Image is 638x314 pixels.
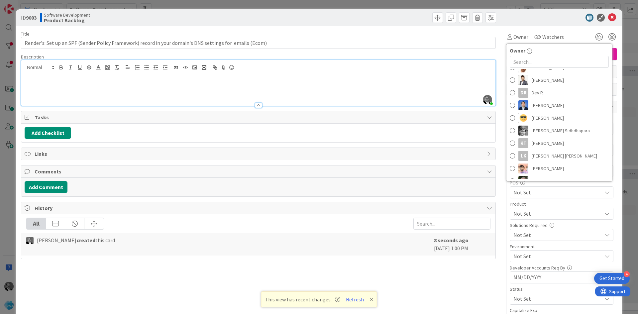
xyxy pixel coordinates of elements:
span: Links [35,150,483,158]
span: [PERSON_NAME] [532,163,564,173]
a: DRDev R [506,86,612,99]
span: [PERSON_NAME] [532,176,564,186]
button: Refresh [344,295,366,304]
span: History [35,204,483,212]
img: RT [518,176,528,186]
div: Developer Accounts Req By [510,265,613,270]
span: [PERSON_NAME] Sidhdhapara [532,126,590,136]
span: Tasks [35,113,483,121]
img: BR [518,75,528,85]
div: Solutions Required [510,223,613,228]
span: Watchers [542,33,564,41]
img: JK [518,113,528,123]
a: JK[PERSON_NAME] [506,112,612,124]
span: Not Set [513,294,598,303]
div: Status [510,287,613,291]
span: [PERSON_NAME] [532,138,564,148]
button: Add Checklist [25,127,71,139]
input: Search... [413,218,490,230]
a: KT[PERSON_NAME] [506,137,612,150]
a: KS[PERSON_NAME] Sidhdhapara [506,124,612,137]
input: Search... [510,56,609,68]
div: 4 [624,271,630,277]
span: Software Development [44,12,90,18]
button: Add Comment [25,181,67,193]
span: Not Set [513,210,602,218]
input: MM/DD/YYYY [513,272,610,283]
span: Not Set [513,188,602,196]
div: Lk [518,151,528,161]
img: RS [518,163,528,173]
b: Product Backlog [44,18,90,23]
a: RS[PERSON_NAME] [506,162,612,175]
a: RT[PERSON_NAME] [506,175,612,187]
span: Not Set [513,231,602,239]
span: [PERSON_NAME] [532,100,564,110]
img: RA [26,237,34,244]
a: BR[PERSON_NAME] [506,74,612,86]
a: DP[PERSON_NAME] [506,99,612,112]
div: Get Started [599,275,624,282]
span: Dev R [532,88,543,98]
div: Open Get Started checklist, remaining modules: 4 [594,273,630,284]
img: KKnTpdeqqEhYrQLsz6t2k6XP7S7krHl7.png [483,95,492,104]
span: [PERSON_NAME] [PERSON_NAME] [532,151,597,161]
span: [PERSON_NAME] this card [37,236,115,244]
span: Not Set [513,252,602,260]
span: This view has recent changes. [265,295,340,303]
div: Environment [510,244,613,249]
span: [PERSON_NAME] [532,113,564,123]
a: Lk[PERSON_NAME] [PERSON_NAME] [506,150,612,162]
label: Title [21,31,30,37]
div: DR [518,88,528,98]
span: Comments [35,167,483,175]
span: Owner [513,33,528,41]
span: ID [21,14,37,22]
span: [PERSON_NAME] [532,75,564,85]
span: Support [14,1,30,9]
span: Owner [510,47,525,54]
b: 9003 [26,14,37,21]
img: DP [518,100,528,110]
div: [DATE] 1:00 PM [434,236,490,252]
img: KS [518,126,528,136]
div: All [27,218,46,229]
input: type card name here... [21,37,496,49]
div: Product [510,202,613,206]
div: Capitalize Exp [510,308,613,313]
b: 8 seconds ago [434,237,469,244]
span: Description [21,54,44,60]
b: created [76,237,95,244]
div: KT [518,138,528,148]
div: POS [510,180,613,185]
